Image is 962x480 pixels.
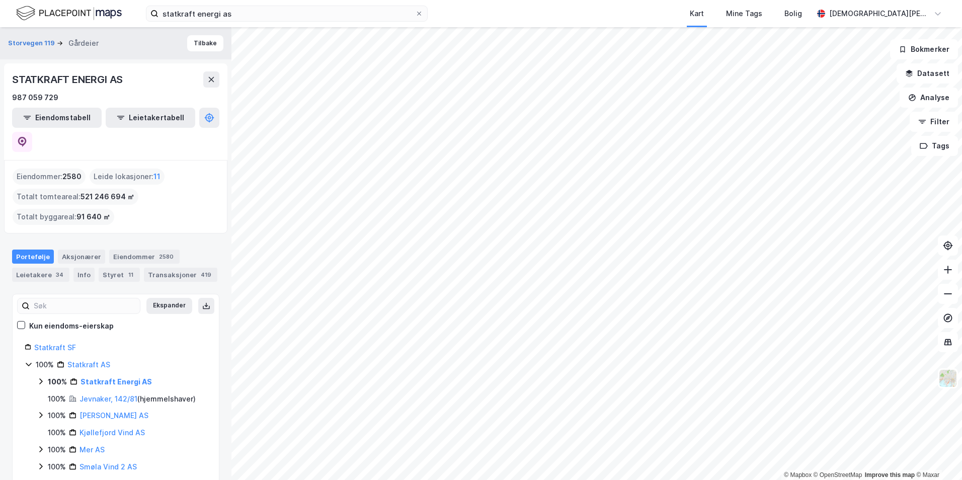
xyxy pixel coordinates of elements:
[8,38,57,48] button: Storvegen 119
[79,393,196,405] div: ( hjemmelshaver )
[68,37,99,49] div: Gårdeier
[90,169,165,185] div: Leide lokasjoner :
[73,268,95,282] div: Info
[99,268,140,282] div: Styret
[48,461,66,473] div: 100%
[865,471,915,478] a: Improve this map
[12,71,125,88] div: STATKRAFT ENERGI AS
[81,191,134,203] span: 521 246 694 ㎡
[29,320,114,332] div: Kun eiendoms-eierskap
[126,270,136,280] div: 11
[30,298,140,313] input: Søk
[13,209,114,225] div: Totalt byggareal :
[784,8,802,20] div: Bolig
[726,8,762,20] div: Mine Tags
[106,108,195,128] button: Leietakertabell
[144,268,217,282] div: Transaksjoner
[48,427,66,439] div: 100%
[13,189,138,205] div: Totalt tomteareal :
[829,8,930,20] div: [DEMOGRAPHIC_DATA][PERSON_NAME]
[109,250,180,264] div: Eiendommer
[79,462,137,471] a: Smøla Vind 2 AS
[36,359,54,371] div: 100%
[79,445,105,454] a: Mer AS
[12,92,58,104] div: 987 059 729
[76,211,110,223] span: 91 640 ㎡
[67,360,110,369] a: Statkraft AS
[784,471,812,478] a: Mapbox
[157,252,176,262] div: 2580
[897,63,958,84] button: Datasett
[153,171,161,183] span: 11
[48,393,66,405] div: 100%
[62,171,82,183] span: 2580
[48,376,67,388] div: 100%
[158,6,415,21] input: Søk på adresse, matrikkel, gårdeiere, leietakere eller personer
[12,108,102,128] button: Eiendomstabell
[912,432,962,480] iframe: Chat Widget
[911,136,958,156] button: Tags
[938,369,957,388] img: Z
[34,343,76,352] a: Statkraft SF
[199,270,213,280] div: 419
[814,471,862,478] a: OpenStreetMap
[13,169,86,185] div: Eiendommer :
[54,270,65,280] div: 34
[690,8,704,20] div: Kart
[48,410,66,422] div: 100%
[79,428,145,437] a: Kjøllefjord Vind AS
[16,5,122,22] img: logo.f888ab2527a4732fd821a326f86c7f29.svg
[890,39,958,59] button: Bokmerker
[187,35,223,51] button: Tilbake
[12,268,69,282] div: Leietakere
[146,298,192,314] button: Ekspander
[58,250,105,264] div: Aksjonærer
[79,411,148,420] a: [PERSON_NAME] AS
[900,88,958,108] button: Analyse
[12,250,54,264] div: Portefølje
[79,394,137,403] a: Jevnaker, 142/81
[48,444,66,456] div: 100%
[910,112,958,132] button: Filter
[81,377,152,386] a: Statkraft Energi AS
